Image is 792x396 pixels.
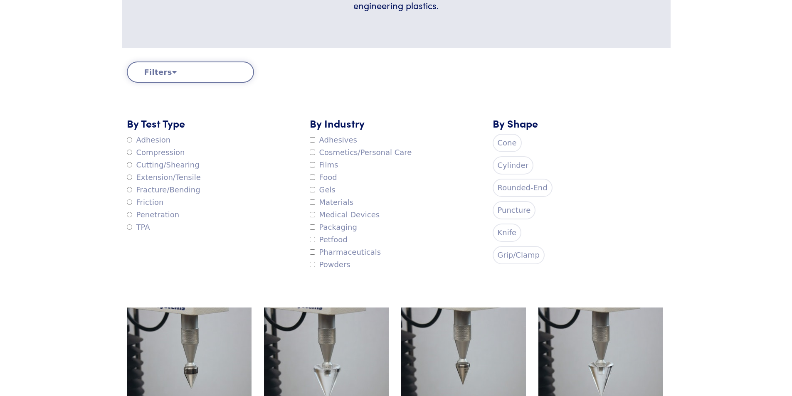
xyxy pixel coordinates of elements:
[127,175,132,180] input: Extension/Tensile
[310,187,315,192] input: Gels
[127,146,185,159] label: Compression
[127,162,132,167] input: Cutting/Shearing
[127,212,132,217] input: Penetration
[127,184,200,196] label: Fracture/Bending
[310,116,483,130] h5: By Industry
[310,146,412,159] label: Cosmetics/Personal Care
[310,150,315,155] input: Cosmetics/Personal Care
[310,234,348,246] label: Petfood
[310,171,337,184] label: Food
[127,221,150,234] label: TPA
[310,221,357,234] label: Packaging
[127,159,200,171] label: Cutting/Shearing
[127,187,132,192] input: Fracture/Bending
[310,237,315,242] input: Petfood
[310,212,315,217] input: Medical Devices
[310,134,357,146] label: Adhesives
[493,134,522,152] label: Cone
[310,224,315,230] input: Packaging
[127,116,300,130] h5: By Test Type
[310,258,350,271] label: Powders
[127,224,132,230] input: TPA
[127,199,132,205] input: Friction
[310,262,315,267] input: Powders
[493,224,522,242] label: Knife
[493,156,534,175] label: Cylinder
[310,137,315,143] input: Adhesives
[127,209,180,221] label: Penetration
[493,246,545,264] label: Grip/Clamp
[127,171,201,184] label: Extension/Tensile
[493,116,666,130] h5: By Shape
[127,150,132,155] input: Compression
[310,199,315,205] input: Materials
[127,134,171,146] label: Adhesion
[127,137,132,143] input: Adhesion
[310,196,354,209] label: Materials
[310,162,315,167] input: Films
[127,61,254,83] button: Filters
[310,159,338,171] label: Films
[310,246,381,258] label: Pharmaceuticals
[310,209,380,221] label: Medical Devices
[310,249,315,255] input: Pharmaceuticals
[310,175,315,180] input: Food
[310,184,336,196] label: Gels
[493,179,553,197] label: Rounded-End
[127,196,164,209] label: Friction
[493,201,536,219] label: Puncture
